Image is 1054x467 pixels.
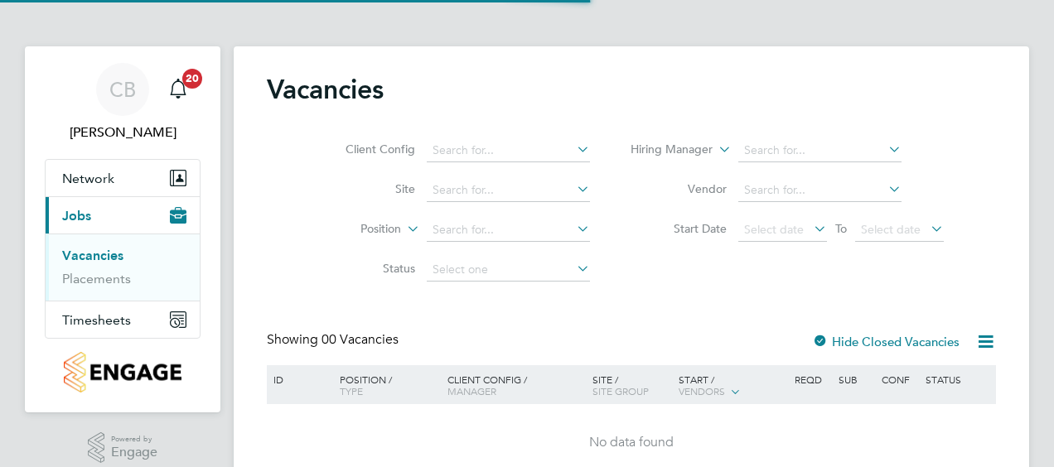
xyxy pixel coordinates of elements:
[46,160,200,196] button: Network
[340,384,363,397] span: Type
[45,352,201,392] a: Go to home page
[45,63,201,142] a: CB[PERSON_NAME]
[588,365,675,405] div: Site /
[62,271,131,286] a: Placements
[306,221,401,238] label: Position
[327,365,443,405] div: Position /
[631,221,727,236] label: Start Date
[320,261,415,276] label: Status
[679,384,725,397] span: Vendors
[878,365,921,393] div: Conf
[62,208,91,224] span: Jobs
[443,365,588,405] div: Client Config /
[744,222,804,237] span: Select date
[322,331,399,348] span: 00 Vacancies
[834,365,878,393] div: Sub
[64,352,181,392] img: countryside-properties-logo-retina.png
[447,384,496,397] span: Manager
[427,219,590,242] input: Search for...
[46,197,200,233] button: Jobs
[25,46,220,412] nav: Main navigation
[592,384,649,397] span: Site Group
[790,365,834,393] div: Reqd
[162,63,195,116] a: 20
[861,222,921,237] span: Select date
[62,248,123,263] a: Vacancies
[88,432,158,464] a: Powered byEngage
[269,434,994,451] div: No data found
[427,139,590,162] input: Search for...
[320,181,415,196] label: Site
[427,179,590,202] input: Search for...
[738,179,902,202] input: Search for...
[46,301,200,338] button: Timesheets
[46,233,200,301] div: Jobs
[182,69,202,89] span: 20
[617,142,713,158] label: Hiring Manager
[62,171,114,186] span: Network
[267,73,384,106] h2: Vacancies
[320,142,415,156] label: Client Config
[738,139,902,162] input: Search for...
[427,258,590,282] input: Select one
[111,445,157,460] span: Engage
[812,334,960,349] label: Hide Closed Vacancies
[631,181,727,196] label: Vendor
[109,79,136,100] span: CB
[45,123,201,142] span: Callum Bradbury
[62,312,131,328] span: Timesheets
[921,365,994,393] div: Status
[830,218,852,239] span: To
[111,432,157,446] span: Powered by
[269,365,327,393] div: ID
[674,365,790,407] div: Start /
[267,331,402,349] div: Showing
